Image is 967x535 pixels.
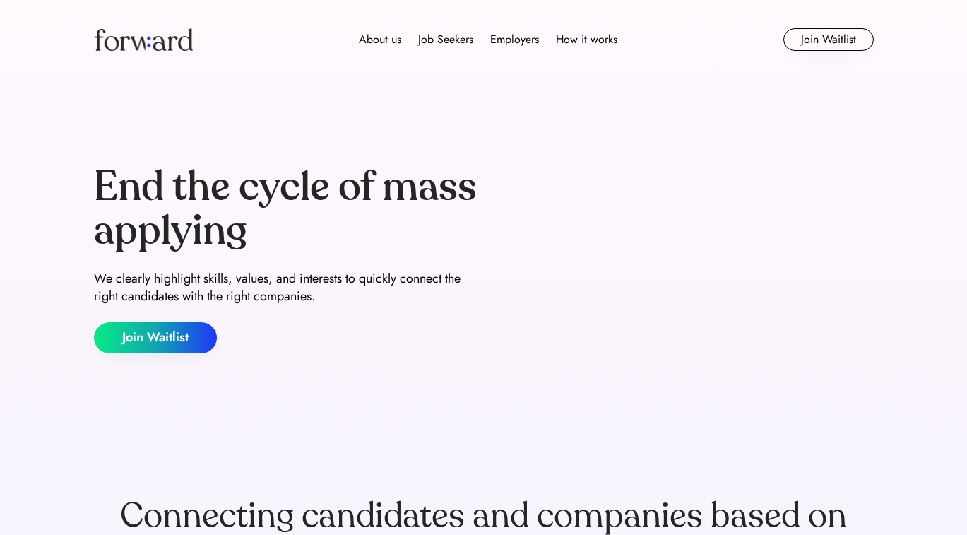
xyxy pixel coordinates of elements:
button: Join Waitlist [94,322,217,353]
button: Join Waitlist [783,28,874,51]
div: Job Seekers [418,31,473,48]
div: How it works [556,31,617,48]
img: yH5BAEAAAAALAAAAAABAAEAAAIBRAA7 [490,107,874,411]
div: We clearly highlight skills, values, and interests to quickly connect the right candidates with t... [94,270,478,305]
img: Forward logo [94,28,193,51]
div: About us [359,31,401,48]
div: Employers [490,31,539,48]
div: End the cycle of mass applying [94,165,478,252]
